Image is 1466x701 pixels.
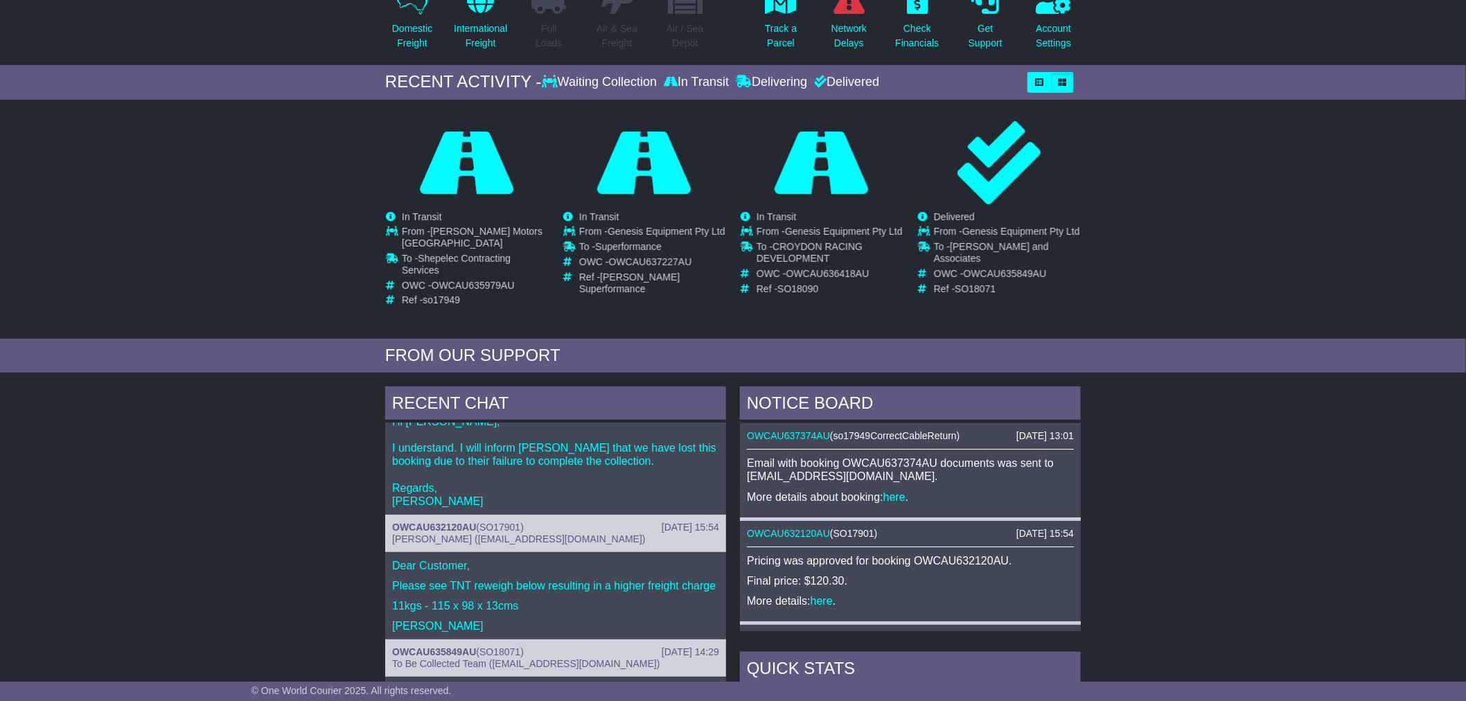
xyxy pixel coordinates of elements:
span: so17949CorrectCableReturn [833,430,957,441]
td: OWC - [757,268,903,283]
span: OWCAU637227AU [609,256,692,267]
span: OWCAU636418AU [786,268,869,279]
p: Full Loads [531,21,566,51]
span: Genesis Equipment Pty Ltd [785,226,903,237]
p: Network Delays [831,21,867,51]
span: Delivered [934,211,975,222]
span: SO18090 [777,283,818,294]
p: Pricing was approved for booking OWCAU632120AU. [747,554,1074,567]
span: SO17901 [833,528,874,539]
td: To - [579,241,725,256]
td: From - [579,226,725,241]
div: ( ) [392,522,719,533]
td: OWC - [402,280,548,295]
div: NOTICE BOARD [740,387,1081,424]
span: OWCAU635979AU [432,280,515,291]
span: [PERSON_NAME] ([EMAIL_ADDRESS][DOMAIN_NAME]) [392,533,646,544]
span: SO18071 [479,646,520,657]
td: Ref - [579,272,725,295]
p: Get Support [969,21,1003,51]
td: OWC - [579,256,725,272]
span: Genesis Equipment Pty Ltd [608,226,725,237]
p: More details: . [747,594,1074,607]
div: Delivered [811,75,879,90]
a: OWCAU632120AU [747,528,830,539]
span: [PERSON_NAME] Motors [GEOGRAPHIC_DATA] [402,226,542,249]
span: [PERSON_NAME] Superformance [579,272,680,294]
p: Email with booking OWCAU637374AU documents was sent to [EMAIL_ADDRESS][DOMAIN_NAME]. [747,456,1074,483]
td: To - [934,241,1080,268]
span: In Transit [579,211,619,222]
td: From - [757,226,903,241]
span: CROYDON RACING DEVELOPMENT [757,241,863,264]
a: OWCAU637374AU [747,430,830,441]
div: [DATE] 13:01 [1016,430,1074,442]
div: RECENT CHAT [385,387,726,424]
a: here [883,491,906,503]
p: Account Settings [1036,21,1072,51]
div: ( ) [392,646,719,658]
p: Check Financials [896,21,939,51]
div: [DATE] 15:54 [662,522,719,533]
span: SO18071 [955,283,996,294]
p: 11kgs - 115 x 98 x 13cms [392,599,719,612]
span: Superformance [595,241,662,252]
div: FROM OUR SUPPORT [385,346,1081,366]
div: In Transit [660,75,732,90]
a: OWCAU632120AU [392,522,476,533]
span: © One World Courier 2025. All rights reserved. [251,685,452,696]
div: [DATE] 14:29 [662,646,719,658]
div: ( ) [747,528,1074,540]
td: Ref - [934,283,1080,295]
td: From - [934,226,1080,241]
p: [PERSON_NAME] [392,619,719,632]
p: Dear Customer, [392,559,719,572]
div: Delivering [732,75,811,90]
td: OWC - [934,268,1080,283]
span: OWCAU635849AU [964,268,1047,279]
p: Domestic Freight [392,21,432,51]
span: so17949 [423,294,460,305]
td: Ref - [757,283,903,295]
span: In Transit [757,211,797,222]
span: [PERSON_NAME] and Associates [934,241,1049,264]
div: Quick Stats [740,652,1081,689]
span: Shepelec Contracting Services [402,253,511,276]
td: To - [757,241,903,268]
p: Hi [PERSON_NAME], I understand. I will inform [PERSON_NAME] that we have lost this booking due to... [392,415,719,508]
span: SO17901 [479,522,520,533]
span: In Transit [402,211,442,222]
p: More details about booking: . [747,490,1074,504]
a: OWCAU635849AU [392,646,476,657]
div: [DATE] 15:54 [1016,528,1074,540]
div: Waiting Collection [542,75,660,90]
td: From - [402,226,548,253]
span: To Be Collected Team ([EMAIL_ADDRESS][DOMAIN_NAME]) [392,658,660,669]
td: To - [402,253,548,280]
p: Air & Sea Freight [597,21,637,51]
span: Genesis Equipment Pty Ltd [962,226,1080,237]
a: here [811,595,833,607]
td: Ref - [402,294,548,306]
p: Air / Sea Depot [666,21,704,51]
p: International Freight [454,21,507,51]
p: Please see TNT reweigh below resulting in a higher freight charge [392,579,719,592]
div: ( ) [747,430,1074,442]
div: RECENT ACTIVITY - [385,72,542,92]
p: Final price: $120.30. [747,574,1074,587]
p: Track a Parcel [765,21,797,51]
